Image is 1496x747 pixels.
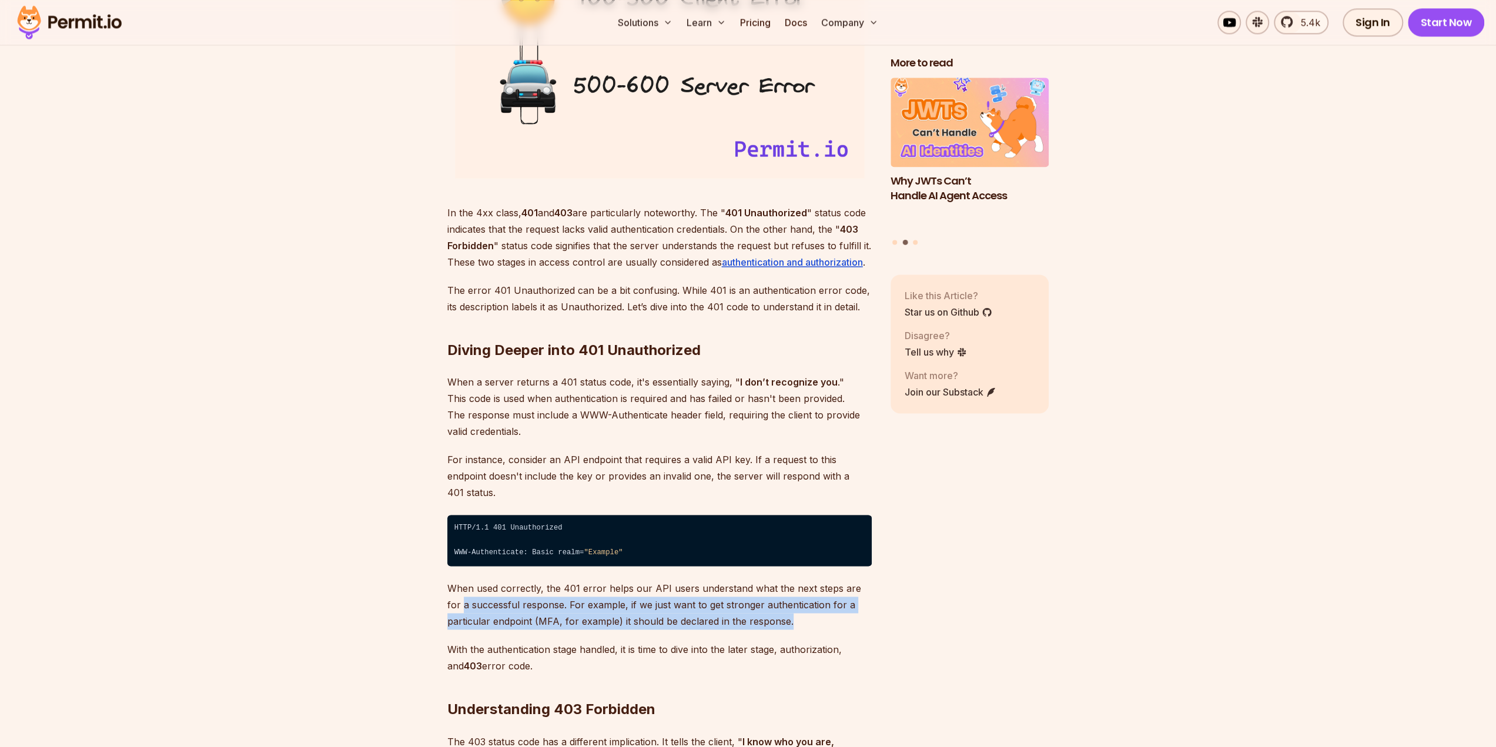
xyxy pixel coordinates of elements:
p: When used correctly, the 401 error helps our API users understand what the next steps are for a s... [447,580,872,629]
p: For instance, consider an API endpoint that requires a valid API key. If a request to this endpoi... [447,451,872,501]
strong: 403 [554,207,573,219]
h3: Why JWTs Can’t Handle AI Agent Access [891,174,1049,203]
strong: 403 [464,660,482,672]
button: Learn [682,11,731,34]
a: Docs [780,11,812,34]
strong: I don’t recognize you [740,376,838,388]
p: With the authentication stage handled, it is time to dive into the later stage, authorization, an... [447,641,872,674]
p: When a server returns a 401 status code, it's essentially saying, " ." This code is used when aut... [447,374,872,440]
a: Start Now [1408,8,1485,36]
a: Tell us why [905,345,967,359]
h2: More to read [891,56,1049,71]
strong: 401 Unauthorized [725,207,807,219]
span: "Example" [584,548,623,557]
a: authentication and authorization [722,256,863,268]
a: 5.4k [1274,11,1328,34]
span: 5.4k [1294,15,1320,29]
div: Posts [891,78,1049,247]
button: Solutions [613,11,677,34]
p: Want more? [905,369,996,383]
strong: 403 Forbidden [447,223,858,252]
code: HTTP/1.1 401 Unauthorized ⁠ WWW-Authenticate: Basic realm= [447,515,872,567]
a: Join our Substack [905,385,996,399]
img: Permit logo [12,2,127,42]
li: 2 of 3 [891,78,1049,233]
p: Disagree? [905,329,967,343]
button: Go to slide 1 [892,240,897,244]
a: Pricing [735,11,775,34]
h2: Understanding 403 Forbidden [447,653,872,719]
button: Go to slide 2 [902,240,908,245]
a: Sign In [1343,8,1403,36]
strong: 401 [521,207,538,219]
h2: Diving Deeper into 401 Unauthorized [447,294,872,360]
a: Star us on Github [905,305,992,319]
img: Why JWTs Can’t Handle AI Agent Access [891,78,1049,168]
p: The error 401 Unauthorized can be a bit confusing. While 401 is an authentication error code, its... [447,282,872,315]
p: Like this Article? [905,289,992,303]
p: In the 4xx class, and are particularly noteworthy. The " " status code indicates that the request... [447,205,872,270]
button: Go to slide 3 [913,240,918,244]
button: Company [816,11,883,34]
